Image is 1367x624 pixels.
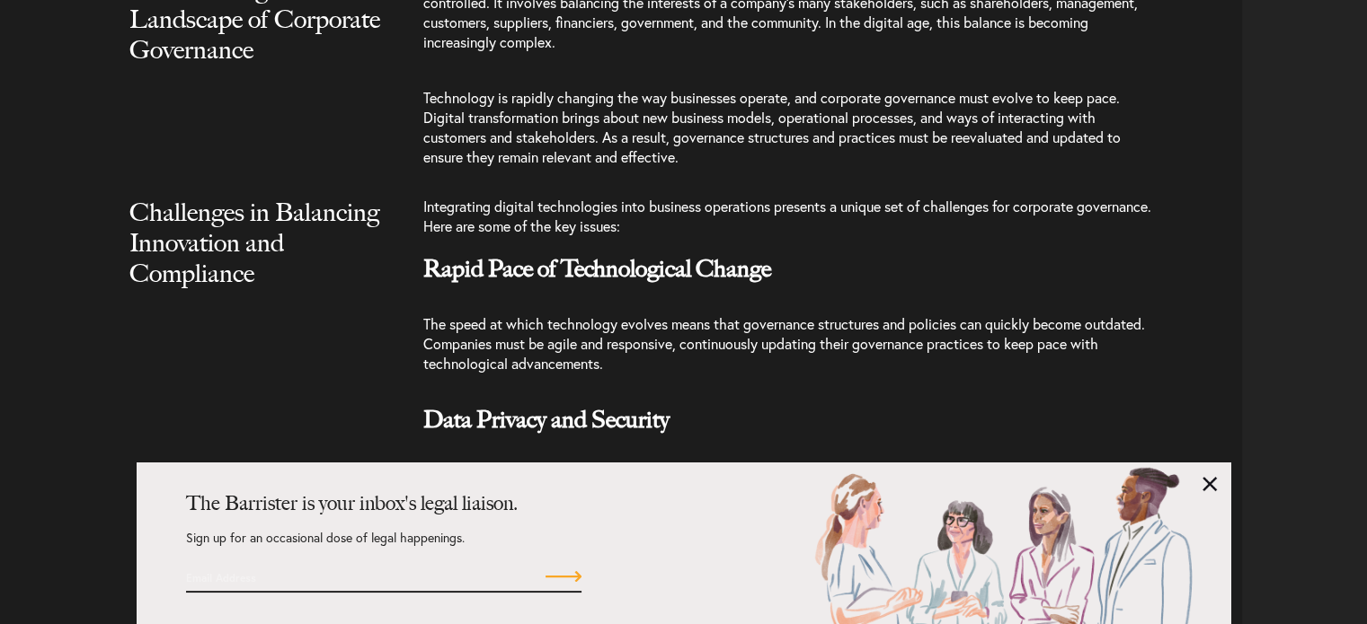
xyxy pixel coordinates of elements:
[423,254,771,283] b: Rapid Pace of Technological Change
[423,88,1121,166] span: Technology is rapidly changing the way businesses operate, and corporate governance must evolve t...
[186,562,483,593] input: Email Address
[423,405,670,434] b: Data Privacy and Security
[546,566,581,587] input: Submit
[129,197,382,324] h2: Challenges in Balancing Innovation and Compliance
[186,532,581,562] p: Sign up for an occasional dose of legal happenings.
[423,314,1145,373] span: The speed at which technology evolves means that governance structures and policies can quickly b...
[423,197,1151,235] span: Integrating digital technologies into business operations presents a unique set of challenges for...
[186,491,518,515] strong: The Barrister is your inbox's legal liaison.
